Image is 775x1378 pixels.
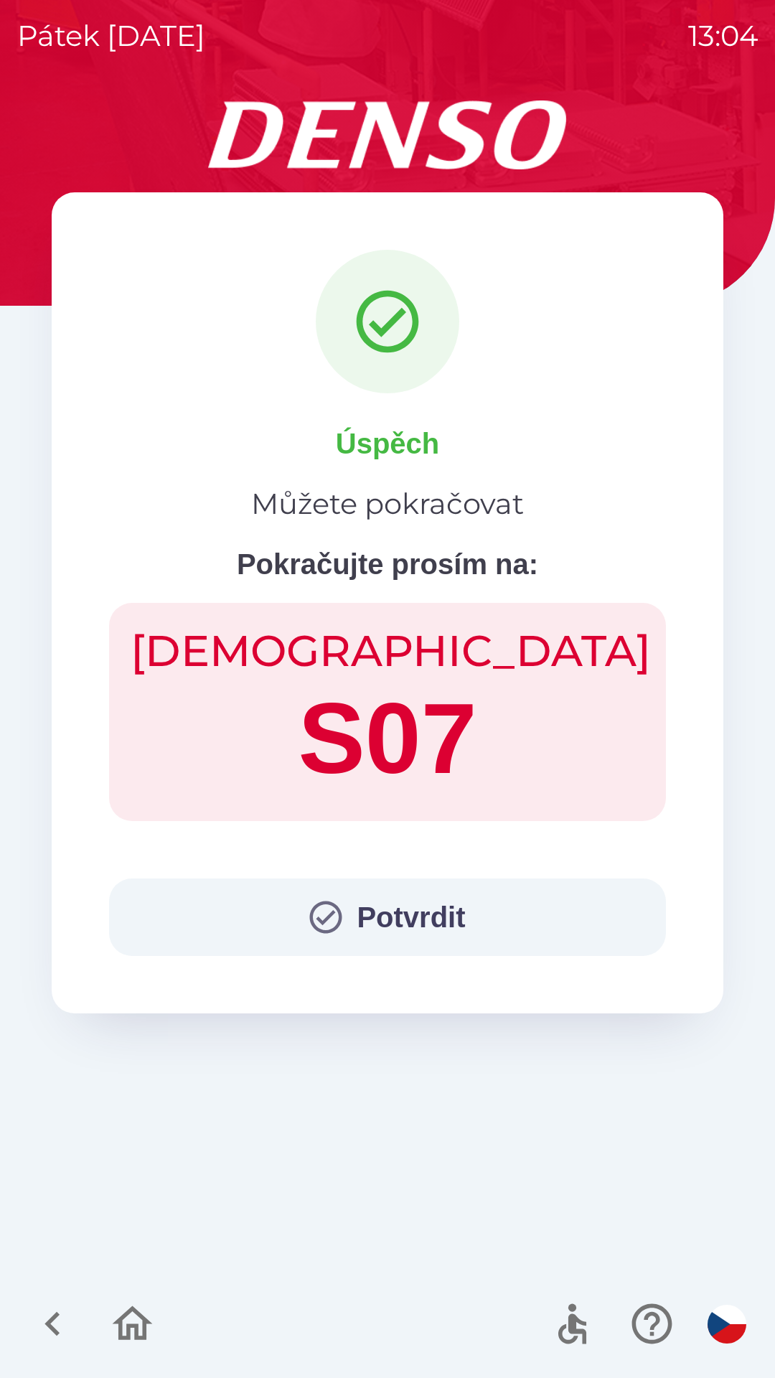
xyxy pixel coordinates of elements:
[251,482,524,525] p: Můžete pokračovat
[688,14,758,57] p: 13:04
[708,1305,746,1344] img: cs flag
[52,100,723,169] img: Logo
[131,678,644,800] h1: S07
[17,14,205,57] p: pátek [DATE]
[237,543,538,586] p: Pokračujte prosím na:
[109,878,666,956] button: Potvrdit
[131,624,644,678] h2: [DEMOGRAPHIC_DATA]
[336,422,440,465] p: Úspěch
